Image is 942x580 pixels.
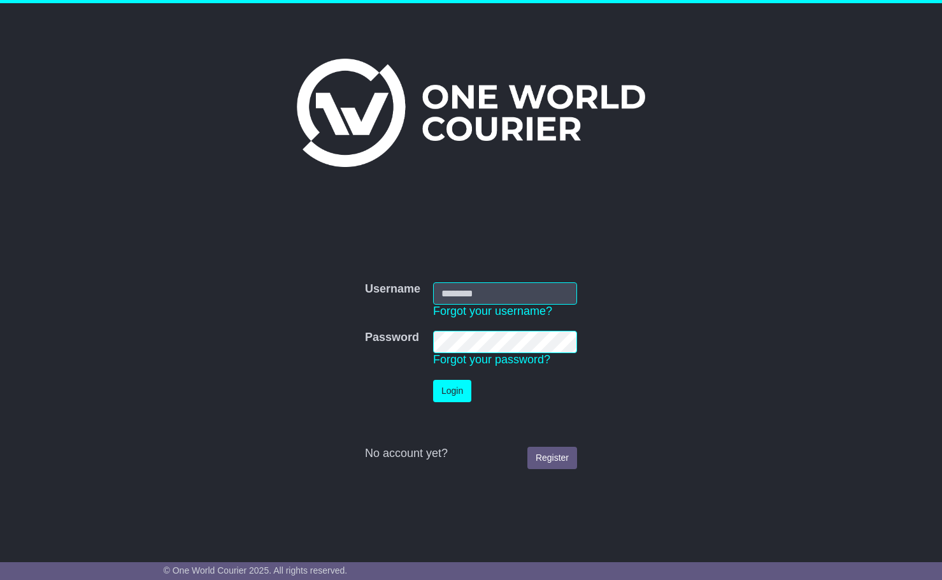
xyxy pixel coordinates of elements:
[297,59,645,167] img: One World
[365,331,419,345] label: Password
[433,353,550,366] a: Forgot your password?
[433,305,552,317] a: Forgot your username?
[164,565,348,576] span: © One World Courier 2025. All rights reserved.
[527,447,577,469] a: Register
[365,447,577,461] div: No account yet?
[433,380,471,402] button: Login
[365,282,420,296] label: Username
